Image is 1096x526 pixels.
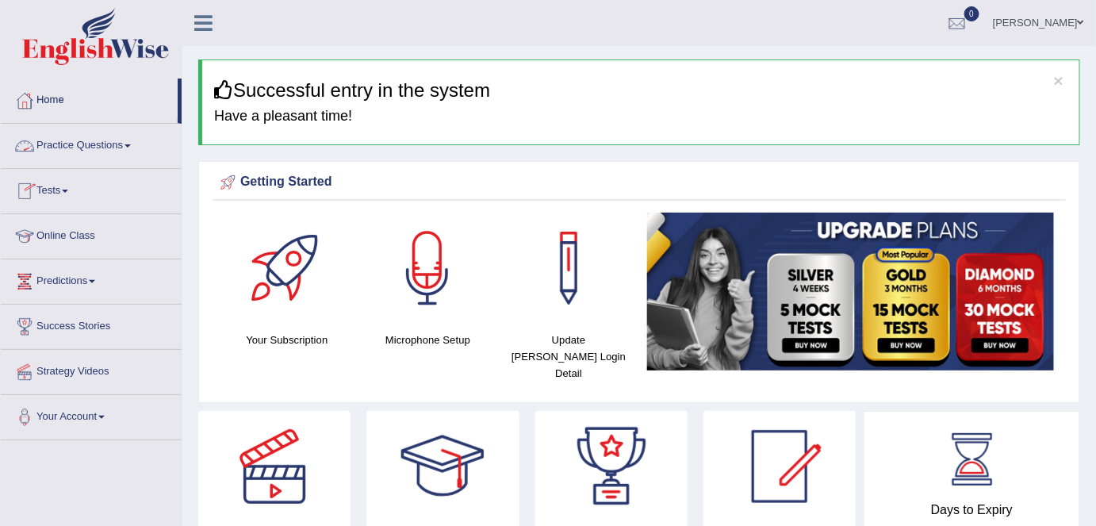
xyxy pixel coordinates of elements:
[1,214,182,254] a: Online Class
[366,332,491,348] h4: Microphone Setup
[214,80,1067,101] h3: Successful entry in the system
[1,350,182,390] a: Strategy Videos
[882,503,1062,517] h4: Days to Expiry
[1,169,182,209] a: Tests
[506,332,631,382] h4: Update [PERSON_NAME] Login Detail
[224,332,350,348] h4: Your Subscription
[217,171,1062,194] div: Getting Started
[964,6,980,21] span: 0
[647,213,1054,371] img: small5.jpg
[1,124,182,163] a: Practice Questions
[1,259,182,299] a: Predictions
[1,395,182,435] a: Your Account
[214,109,1067,125] h4: Have a pleasant time!
[1,79,178,118] a: Home
[1054,72,1063,89] button: ×
[1,305,182,344] a: Success Stories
